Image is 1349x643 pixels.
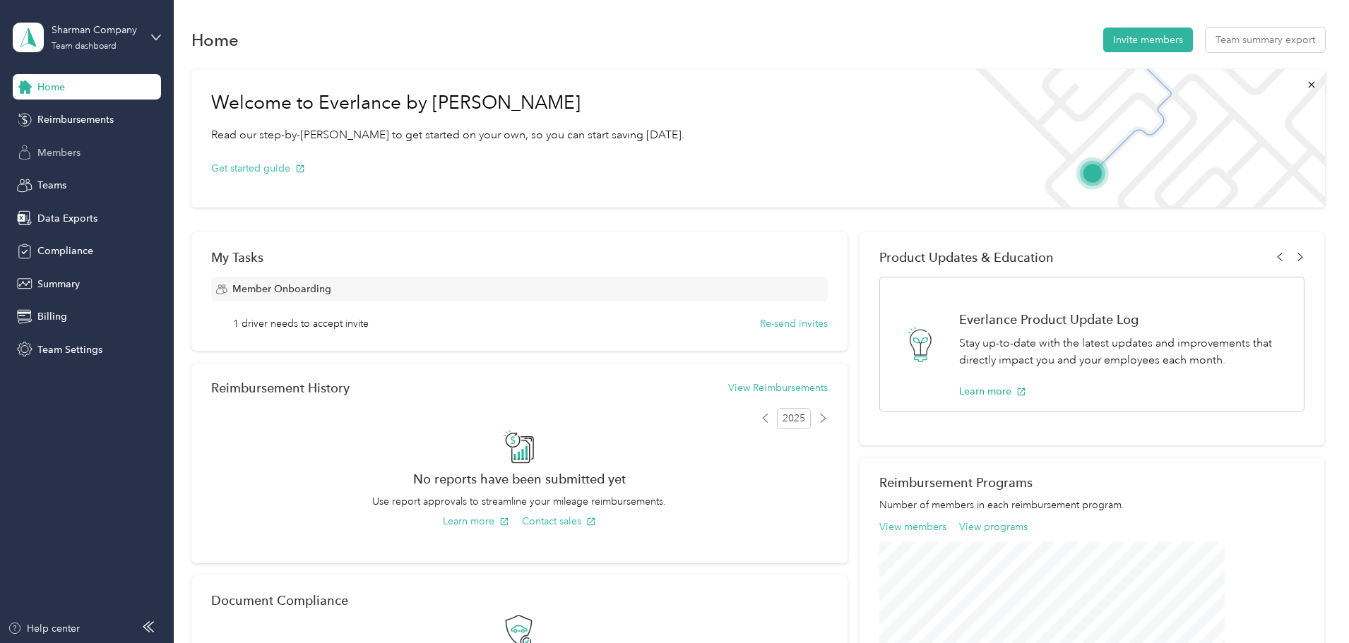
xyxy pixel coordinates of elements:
span: Home [37,80,65,95]
span: Summary [37,277,80,292]
button: Get started guide [211,161,305,176]
h2: Reimbursement History [211,380,350,395]
button: View members [879,519,946,534]
span: Product Updates & Education [879,250,1054,265]
button: Learn more [443,514,509,529]
button: Help center [8,621,80,636]
h1: Home [191,32,239,47]
iframe: Everlance-gr Chat Button Frame [1270,564,1349,643]
h2: Document Compliance [211,593,348,608]
span: Members [37,145,81,160]
p: Read our step-by-[PERSON_NAME] to get started on your own, so you can start saving [DATE]. [211,126,684,144]
h2: Reimbursement Programs [879,475,1305,490]
span: Member Onboarding [232,282,331,296]
button: View Reimbursements [728,380,828,395]
button: Learn more [959,384,1026,399]
button: View programs [959,519,1028,534]
h1: Welcome to Everlance by [PERSON_NAME] [211,92,684,114]
span: Billing [37,309,67,324]
p: Stay up-to-date with the latest updates and improvements that directly impact you and your employ... [959,335,1289,369]
div: Sharman Company [52,23,140,37]
img: Welcome to everlance [962,69,1324,208]
button: Re-send invites [760,316,828,331]
span: Reimbursements [37,112,114,127]
h1: Everlance Product Update Log [959,312,1289,327]
div: My Tasks [211,250,828,265]
h2: No reports have been submitted yet [211,471,828,486]
button: Contact sales [522,514,596,529]
button: Team summary export [1206,28,1325,52]
p: Use report approvals to streamline your mileage reimbursements. [211,494,828,509]
p: Number of members in each reimbursement program. [879,498,1305,512]
div: Team dashboard [52,42,117,51]
span: 1 driver needs to accept invite [233,316,369,331]
span: Compliance [37,244,93,258]
span: 2025 [777,408,811,429]
span: Teams [37,178,66,193]
span: Data Exports [37,211,97,226]
button: Invite members [1103,28,1193,52]
span: Team Settings [37,342,102,357]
